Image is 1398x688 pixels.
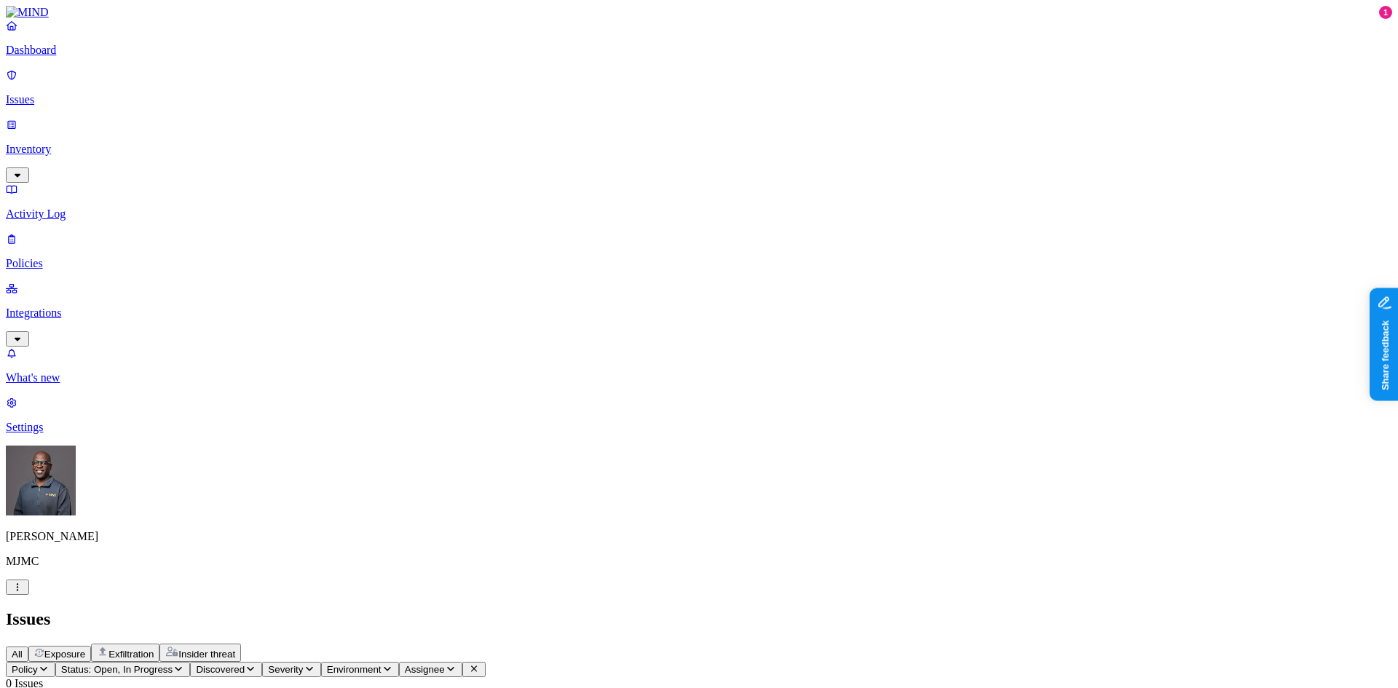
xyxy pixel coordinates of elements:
[12,649,23,660] span: All
[6,446,76,515] img: Gregory Thomas
[327,664,382,675] span: Environment
[6,6,49,19] img: MIND
[6,257,1392,270] p: Policies
[268,664,303,675] span: Severity
[196,664,245,675] span: Discovered
[6,421,1392,434] p: Settings
[6,183,1392,221] a: Activity Log
[6,143,1392,156] p: Inventory
[1379,6,1392,19] div: 1
[6,347,1392,384] a: What's new
[6,371,1392,384] p: What's new
[61,664,173,675] span: Status: Open, In Progress
[6,44,1392,57] p: Dashboard
[6,68,1392,106] a: Issues
[6,93,1392,106] p: Issues
[178,649,235,660] span: Insider threat
[405,664,445,675] span: Assignee
[108,649,154,660] span: Exfiltration
[6,609,1392,629] h2: Issues
[6,232,1392,270] a: Policies
[12,664,38,675] span: Policy
[44,649,85,660] span: Exposure
[6,396,1392,434] a: Settings
[6,282,1392,344] a: Integrations
[6,307,1392,320] p: Integrations
[6,207,1392,221] p: Activity Log
[6,19,1392,57] a: Dashboard
[6,530,1392,543] p: [PERSON_NAME]
[6,118,1392,181] a: Inventory
[6,555,1392,568] p: MJMC
[6,6,1392,19] a: MIND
